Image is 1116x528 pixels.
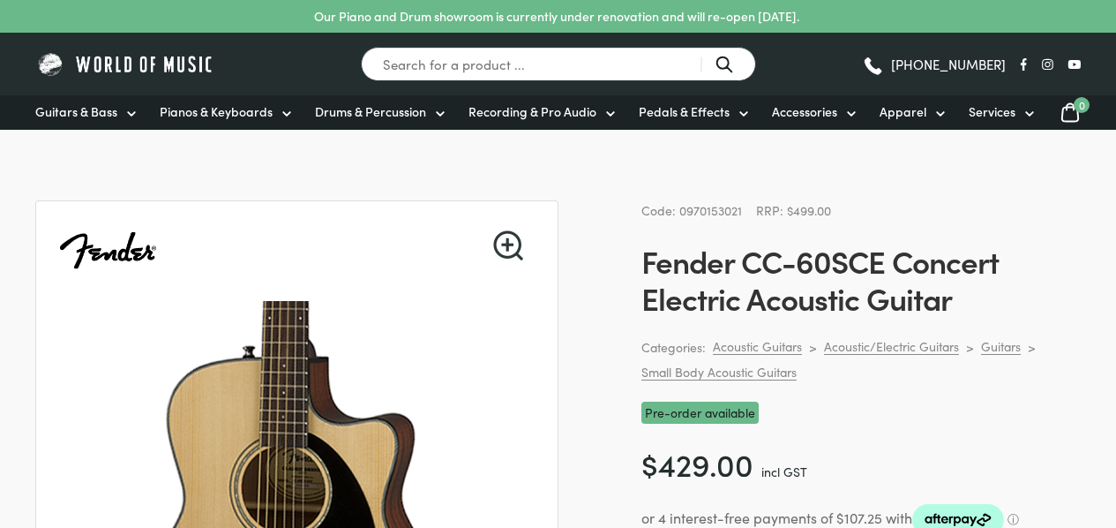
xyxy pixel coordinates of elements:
[891,57,1006,71] span: [PHONE_NUMBER]
[761,463,807,480] span: incl GST
[860,334,1116,528] iframe: Chat with our support team
[641,337,706,358] span: Categories:
[772,102,837,121] span: Accessories
[361,47,756,81] input: Search for a product ...
[315,102,426,121] span: Drums & Percussion
[809,339,817,355] div: >
[824,338,959,355] a: Acoustic/Electric Guitars
[862,51,1006,78] a: [PHONE_NUMBER]
[756,201,831,219] span: RRP: $499.00
[1074,97,1090,113] span: 0
[639,102,730,121] span: Pedals & Effects
[880,102,926,121] span: Apparel
[969,102,1015,121] span: Services
[713,338,802,355] a: Acoustic Guitars
[35,102,117,121] span: Guitars & Bass
[314,7,799,26] p: Our Piano and Drum showroom is currently under renovation and will re-open [DATE].
[641,402,759,424] span: Pre-order available
[160,102,273,121] span: Pianos & Keyboards
[468,102,596,121] span: Recording & Pro Audio
[493,230,523,260] a: View full-screen image gallery
[57,201,158,302] img: Fender
[641,441,753,485] bdi: 429.00
[641,242,1081,316] h1: Fender CC-60SCE Concert Electric Acoustic Guitar
[641,201,742,219] span: Code: 0970153021
[641,364,797,381] a: Small Body Acoustic Guitars
[35,50,216,78] img: World of Music
[641,441,658,485] span: $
